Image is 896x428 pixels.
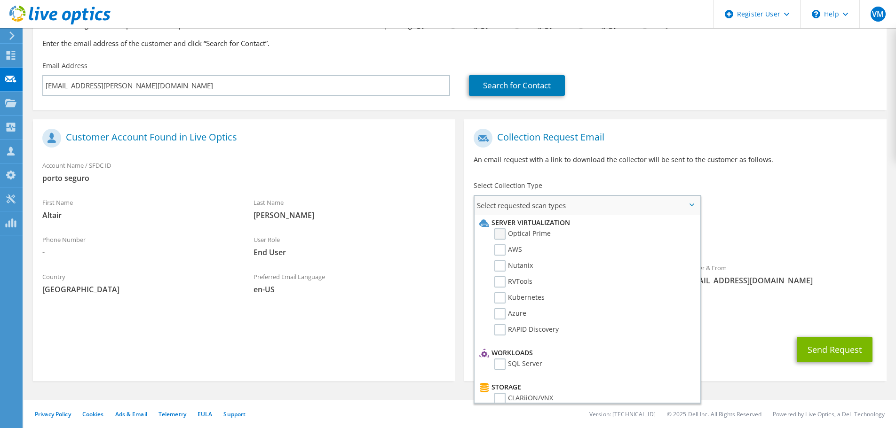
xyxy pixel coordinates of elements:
[469,75,565,96] a: Search for Contact
[474,181,542,190] label: Select Collection Type
[244,267,455,299] div: Preferred Email Language
[494,228,551,240] label: Optical Prime
[159,410,186,418] a: Telemetry
[42,61,87,70] label: Email Address
[42,247,235,257] span: -
[42,284,235,295] span: [GEOGRAPHIC_DATA]
[474,129,872,148] h1: Collection Request Email
[871,7,886,22] span: VM
[477,381,695,393] li: Storage
[589,410,656,418] li: Version: [TECHNICAL_ID]
[254,247,446,257] span: End User
[464,258,675,290] div: To
[474,155,877,165] p: An email request with a link to download the collector will be sent to the customer as follows.
[494,324,559,335] label: RAPID Discovery
[33,267,244,299] div: Country
[33,193,244,225] div: First Name
[42,129,441,148] h1: Customer Account Found in Live Optics
[475,196,700,215] span: Select requested scan types
[797,337,872,362] button: Send Request
[494,308,526,319] label: Azure
[464,295,886,327] div: CC & Reply To
[254,210,446,220] span: [PERSON_NAME]
[244,193,455,225] div: Last Name
[494,292,545,303] label: Kubernetes
[33,156,455,188] div: Account Name / SFDC ID
[115,410,147,418] a: Ads & Email
[494,358,542,370] label: SQL Server
[33,230,244,262] div: Phone Number
[773,410,885,418] li: Powered by Live Optics, a Dell Technology
[494,276,532,288] label: RVTools
[244,230,455,262] div: User Role
[675,258,887,290] div: Sender & From
[223,410,246,418] a: Support
[254,284,446,295] span: en-US
[494,260,533,272] label: Nutanix
[477,347,695,358] li: Workloads
[494,244,522,256] label: AWS
[35,410,71,418] a: Privacy Policy
[667,410,761,418] li: © 2025 Dell Inc. All Rights Reserved
[198,410,212,418] a: EULA
[685,275,877,286] span: [EMAIL_ADDRESS][DOMAIN_NAME]
[42,38,877,48] h3: Enter the email address of the customer and click “Search for Contact”.
[494,393,553,404] label: CLARiiON/VNX
[464,218,886,253] div: Requested Collections
[42,173,445,183] span: porto seguro
[42,210,235,220] span: Altair
[812,10,820,18] svg: \n
[82,410,104,418] a: Cookies
[477,217,695,228] li: Server Virtualization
